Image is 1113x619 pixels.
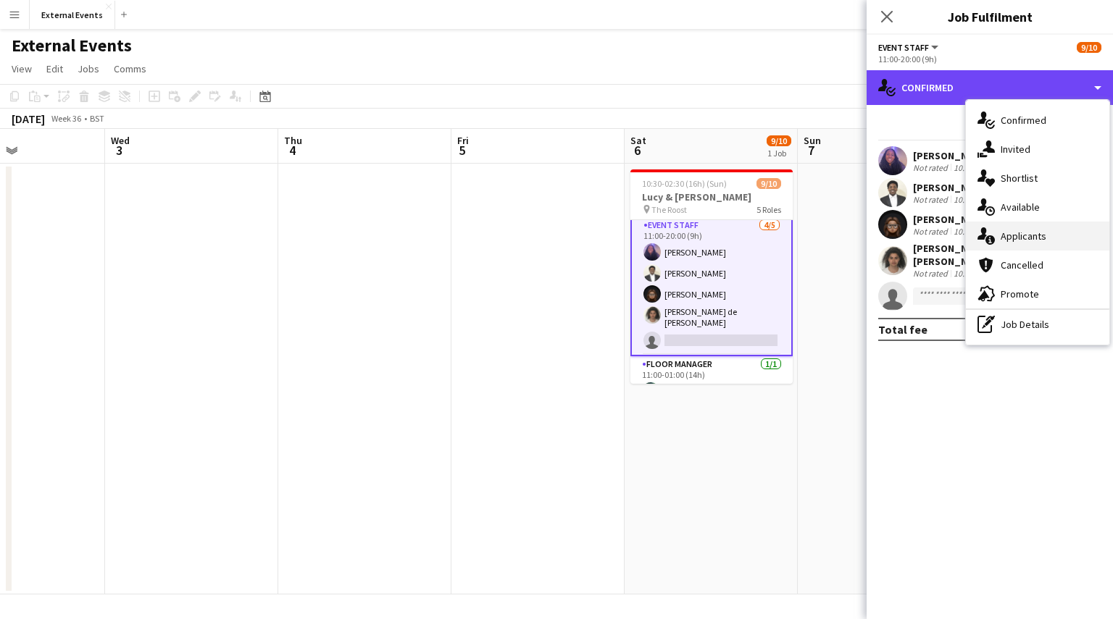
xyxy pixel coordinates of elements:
div: 10.9km [951,268,983,279]
div: Not rated [913,226,951,237]
div: Not rated [913,194,951,205]
span: 9/10 [756,178,781,189]
h3: Lucy & [PERSON_NAME] [630,190,793,203]
div: 10.1km [951,162,983,173]
span: Wed [111,134,130,147]
button: External Events [30,1,115,29]
span: Sat [630,134,646,147]
div: 1 Job [767,148,791,159]
span: 4 [282,142,302,159]
div: Confirmed [966,106,1109,135]
div: 10.8km [951,226,983,237]
span: Edit [46,62,63,75]
span: 5 Roles [756,204,781,215]
span: 5 [455,142,469,159]
span: View [12,62,32,75]
div: Invited [966,135,1109,164]
div: 11:00-20:00 (9h) [878,54,1101,64]
div: BST [90,113,104,124]
app-card-role: Floor manager1/111:00-01:00 (14h) [630,356,793,405]
span: 7 [801,142,821,159]
span: Comms [114,62,146,75]
div: Cancelled [966,250,1109,279]
span: Jobs [78,62,99,75]
span: The Roost [651,204,687,215]
button: Event staff [878,42,941,53]
span: 9/10 [767,135,791,146]
span: Fri [457,134,469,147]
span: Event staff [878,42,929,53]
span: Week 36 [48,113,84,124]
h3: Job Fulfilment [867,7,1113,26]
div: Confirmed [867,70,1113,105]
div: Available [966,193,1109,222]
a: View [6,59,38,78]
div: Job Details [966,310,1109,339]
div: Total fee [878,322,927,337]
div: Not rated [913,268,951,279]
div: [DATE] [12,111,45,126]
div: Shortlist [966,164,1109,193]
div: [PERSON_NAME] [913,181,990,194]
div: Applicants [966,222,1109,250]
span: Sun [804,134,821,147]
span: 10:30-02:30 (16h) (Sun) [642,178,727,189]
a: Comms [108,59,152,78]
span: 3 [109,142,130,159]
a: Jobs [72,59,105,78]
span: Thu [284,134,302,147]
app-card-role: Event staff4/511:00-20:00 (9h)[PERSON_NAME][PERSON_NAME][PERSON_NAME][PERSON_NAME] de [PERSON_NAME] [630,216,793,356]
div: 10.1km [951,194,983,205]
h1: External Events [12,35,132,56]
div: [PERSON_NAME] [913,149,990,162]
span: 9/10 [1077,42,1101,53]
div: Promote [966,279,1109,308]
span: 6 [628,142,646,159]
div: Not rated [913,162,951,173]
a: Edit [41,59,69,78]
div: [PERSON_NAME] [913,213,990,226]
app-job-card: 10:30-02:30 (16h) (Sun)9/10Lucy & [PERSON_NAME] The Roost5 RolesFloor manager1/110:30-20:00 (9h30... [630,169,793,384]
div: [PERSON_NAME] de [PERSON_NAME] [913,242,1078,268]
